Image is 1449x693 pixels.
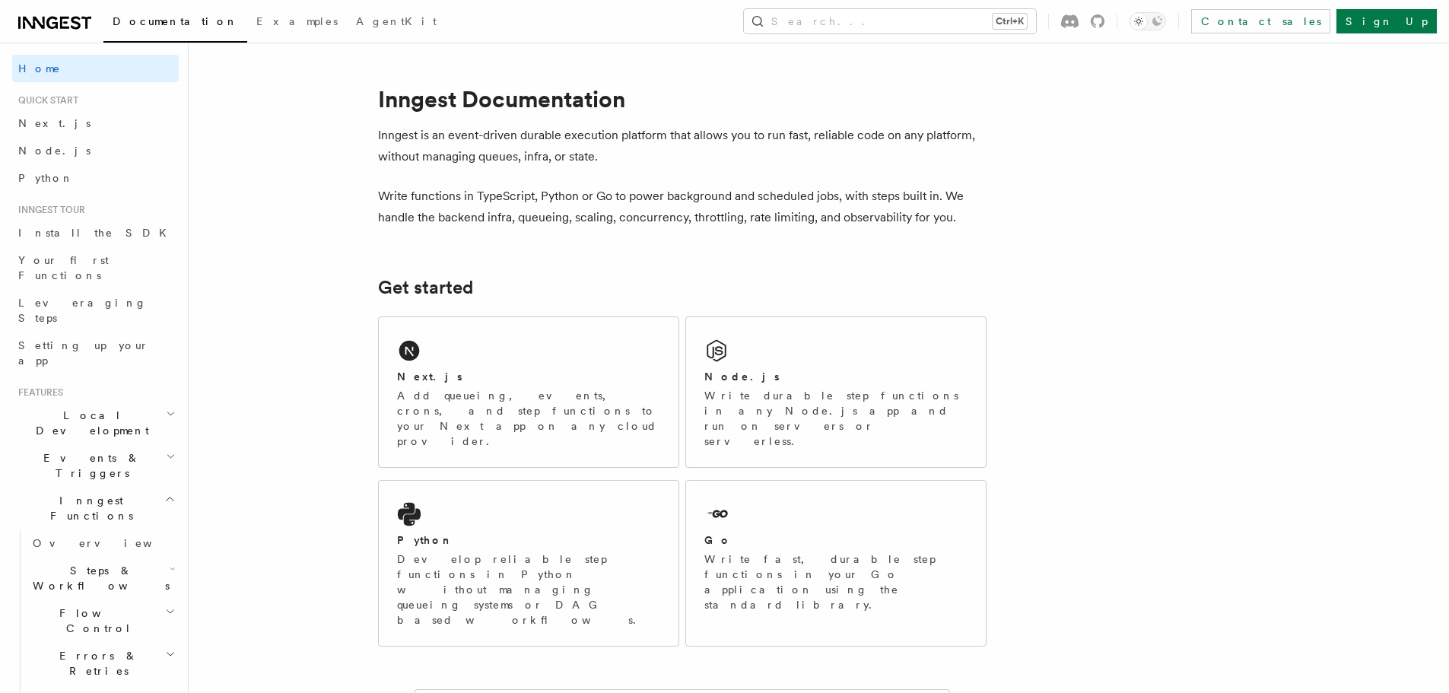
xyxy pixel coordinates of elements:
[18,117,91,129] span: Next.js
[113,15,238,27] span: Documentation
[12,332,179,374] a: Setting up your app
[347,5,446,41] a: AgentKit
[27,529,179,557] a: Overview
[993,14,1027,29] kbd: Ctrl+K
[704,532,732,548] h2: Go
[378,186,987,228] p: Write functions in TypeScript, Python or Go to power background and scheduled jobs, with steps bu...
[27,648,165,679] span: Errors & Retries
[704,369,780,384] h2: Node.js
[378,316,679,468] a: Next.jsAdd queueing, events, crons, and step functions to your Next app on any cloud provider.
[12,94,78,106] span: Quick start
[397,552,660,628] p: Develop reliable step functions in Python without managing queueing systems or DAG based workflows.
[12,289,179,332] a: Leveraging Steps
[685,316,987,468] a: Node.jsWrite durable step functions in any Node.js app and run on servers or serverless.
[378,85,987,113] h1: Inngest Documentation
[12,246,179,289] a: Your first Functions
[12,450,166,481] span: Events & Triggers
[1336,9,1437,33] a: Sign Up
[12,204,85,216] span: Inngest tour
[256,15,338,27] span: Examples
[27,606,165,636] span: Flow Control
[18,297,147,324] span: Leveraging Steps
[18,61,61,76] span: Home
[378,480,679,647] a: PythonDevelop reliable step functions in Python without managing queueing systems or DAG based wo...
[18,145,91,157] span: Node.js
[397,369,462,384] h2: Next.js
[12,386,63,399] span: Features
[378,277,473,298] a: Get started
[18,227,176,239] span: Install the SDK
[12,444,179,487] button: Events & Triggers
[247,5,347,41] a: Examples
[12,110,179,137] a: Next.js
[744,9,1036,33] button: Search...Ctrl+K
[397,388,660,449] p: Add queueing, events, crons, and step functions to your Next app on any cloud provider.
[12,137,179,164] a: Node.js
[103,5,247,43] a: Documentation
[18,254,109,281] span: Your first Functions
[27,557,179,599] button: Steps & Workflows
[27,563,170,593] span: Steps & Workflows
[12,164,179,192] a: Python
[704,388,968,449] p: Write durable step functions in any Node.js app and run on servers or serverless.
[1130,12,1166,30] button: Toggle dark mode
[18,339,149,367] span: Setting up your app
[685,480,987,647] a: GoWrite fast, durable step functions in your Go application using the standard library.
[33,537,189,549] span: Overview
[12,219,179,246] a: Install the SDK
[27,599,179,642] button: Flow Control
[704,552,968,612] p: Write fast, durable step functions in your Go application using the standard library.
[12,487,179,529] button: Inngest Functions
[356,15,437,27] span: AgentKit
[27,642,179,685] button: Errors & Retries
[12,408,166,438] span: Local Development
[18,172,74,184] span: Python
[12,402,179,444] button: Local Development
[397,532,453,548] h2: Python
[378,125,987,167] p: Inngest is an event-driven durable execution platform that allows you to run fast, reliable code ...
[1191,9,1330,33] a: Contact sales
[12,493,164,523] span: Inngest Functions
[12,55,179,82] a: Home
